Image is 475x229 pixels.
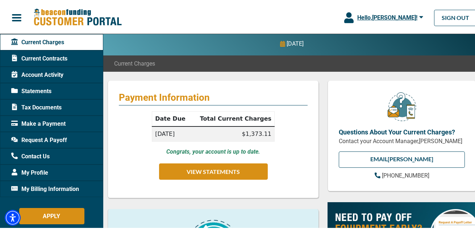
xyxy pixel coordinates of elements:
div: Accessibility Menu [5,208,21,224]
p: [DATE] [287,38,304,47]
span: Statements [11,86,51,94]
span: My Billing Information [11,183,79,192]
button: APPLY [19,207,84,223]
span: Current Contracts [11,53,67,62]
img: Beacon Funding Customer Portal Logo [33,7,122,25]
td: [DATE] [152,125,191,140]
button: VIEW STATEMENTS [159,162,268,178]
span: [PHONE_NUMBER] [382,171,429,178]
span: Account Activity [11,69,63,78]
td: $1,373.11 [191,125,274,140]
span: Tax Documents [11,102,62,111]
a: [PHONE_NUMBER] [375,170,429,179]
span: Current Charges [11,37,64,45]
span: Contact Us [11,151,50,159]
span: Hello, [PERSON_NAME] ! [357,13,417,20]
img: customer-service.png [386,90,418,120]
p: Questions About Your Current Charges? [339,126,465,136]
span: Current Charges [114,58,155,67]
p: Congrats, your account is up to date. [166,146,260,155]
p: Payment Information [119,90,308,102]
th: Total Current Charges [191,110,274,125]
span: Request A Payoff [11,134,67,143]
th: Date Due [152,110,191,125]
p: Contact your Account Manager, [PERSON_NAME] [339,136,465,144]
a: EMAIL[PERSON_NAME] [339,150,465,166]
span: Make a Payment [11,118,66,127]
span: My Profile [11,167,48,176]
